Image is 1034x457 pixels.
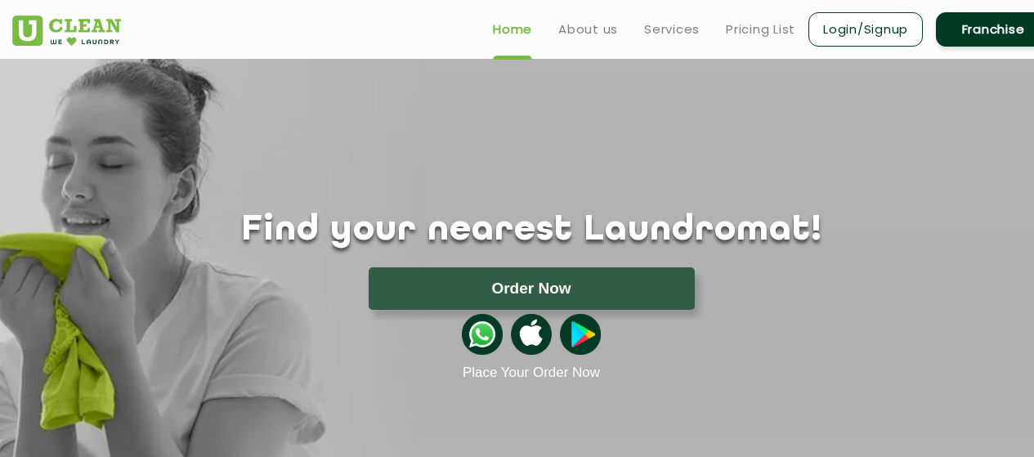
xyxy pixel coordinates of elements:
[493,20,532,39] a: Home
[369,267,695,310] button: Order Now
[558,20,618,39] a: About us
[808,12,923,47] a: Login/Signup
[463,365,600,381] a: Place Your Order Now
[560,314,601,355] img: playstoreicon.png
[462,314,503,355] img: whatsappicon.png
[511,314,552,355] img: apple-icon.png
[644,20,700,39] a: Services
[12,16,121,46] img: UClean Laundry and Dry Cleaning
[726,20,795,39] a: Pricing List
